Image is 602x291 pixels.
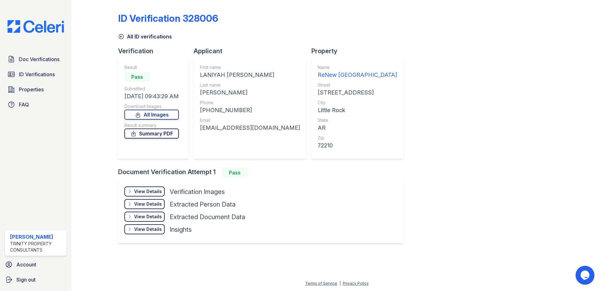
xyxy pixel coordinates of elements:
div: Pass [124,72,150,82]
img: CE_Logo_Blue-a8612792a0a2168367f1c8372b55b34899dd931a85d93a1a3d3e32e68fde9ad4.png [3,20,69,33]
div: Verification [118,47,194,55]
span: Doc Verifications [19,55,60,63]
div: Extracted Document Data [170,213,245,221]
div: [PERSON_NAME] [10,233,64,241]
a: Name ReNew [GEOGRAPHIC_DATA] [318,64,397,79]
div: Zip [318,135,397,141]
div: Result [124,64,179,71]
a: Summary PDF [124,128,179,139]
div: First name [200,64,300,71]
div: Pass [222,168,247,178]
div: Result summary [124,122,179,128]
div: [EMAIL_ADDRESS][DOMAIN_NAME] [200,123,300,132]
div: Property [311,47,408,55]
div: Applicant [194,47,311,55]
div: [STREET_ADDRESS] [318,88,397,97]
a: ID Verifications [5,68,66,81]
span: Account [16,261,36,268]
div: Last name [200,82,300,88]
div: [PHONE_NUMBER] [200,106,300,115]
a: All ID verifications [118,33,172,40]
div: Document Verification Attempt 1 [118,168,408,178]
a: Doc Verifications [5,53,66,66]
div: Phone [200,100,300,106]
div: City [318,100,397,106]
a: Account [3,258,69,271]
div: Name [318,64,397,71]
span: Properties [19,86,44,93]
div: Download Images [124,103,179,110]
a: FAQ [5,98,66,111]
div: ID Verification 328006 [118,13,218,24]
div: LANIYAH [PERSON_NAME] [200,71,300,79]
div: View Details [134,201,162,207]
div: Extracted Person Data [170,200,236,209]
div: Insights [170,225,192,234]
span: ID Verifications [19,71,55,78]
div: Submitted [124,86,179,92]
span: FAQ [19,101,29,108]
a: Properties [5,83,66,96]
a: Sign out [3,273,69,286]
div: Email [200,117,300,123]
iframe: chat widget [576,266,596,285]
div: ReNew [GEOGRAPHIC_DATA] [318,71,397,79]
div: AR [318,123,397,132]
div: View Details [134,226,162,232]
div: View Details [134,188,162,195]
div: View Details [134,214,162,220]
div: Verification Images [170,187,225,196]
a: Privacy Policy [343,281,369,286]
div: Little Rock [318,106,397,115]
a: All Images [124,110,179,120]
div: [DATE] 09:43:29 AM [124,92,179,101]
div: Trinity Property Consultants [10,241,64,253]
a: Terms of Service [305,281,337,286]
div: 72210 [318,141,397,150]
div: State [318,117,397,123]
div: | [339,281,341,286]
div: [PERSON_NAME] [200,88,300,97]
div: Street [318,82,397,88]
span: Sign out [16,276,36,283]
